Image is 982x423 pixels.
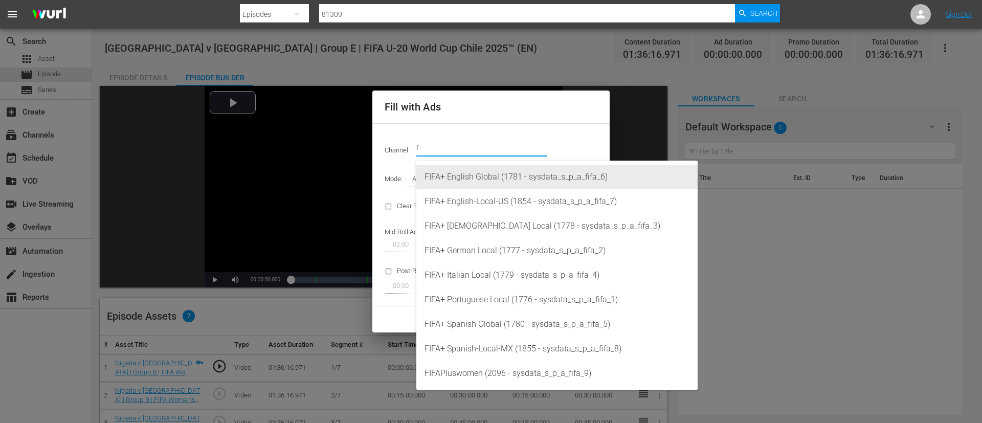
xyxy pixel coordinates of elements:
h2: Fill with Ads [385,99,597,115]
div: Clear Promos Manually Added To Episode [378,193,553,219]
div: Mode: [378,167,604,193]
div: FIFA+ Spanish-Local-MX (1855 - sysdata_s_p_a_fifa_8) [425,337,689,361]
div: Post-Roll Ad Break (Duration or Break Template): [378,258,553,300]
div: FIFA+ Italian Local (1779 - sysdata_s_p_a_fifa_4) [425,263,689,287]
a: Sign Out [946,10,972,18]
div: FIFA+ [DEMOGRAPHIC_DATA] Local (1778 - sysdata_s_p_a_fifa_3) [425,214,689,238]
div: FIFA+ Portuguese Local (1776 - sysdata_s_p_a_fifa_1) [425,287,689,312]
div: Ad Break Duration [404,173,477,187]
div: FIFA+ Spanish Global (1780 - sysdata_s_p_a_fifa_5) [425,312,689,337]
span: Mid-Roll Ad Break (Duration or Break Template): [385,228,521,236]
div: FIFAPluswomen (2096 - sysdata_s_p_a_fifa_9) [425,361,689,386]
span: Channel: [385,146,416,154]
img: ans4CAIJ8jUAAAAAAAAAAAAAAAAAAAAAAAAgQb4GAAAAAAAAAAAAAAAAAAAAAAAAJMjXAAAAAAAAAAAAAAAAAAAAAAAAgAT5G... [25,3,74,27]
div: FIFA+ German Local (1777 - sysdata_s_p_a_fifa_2) [425,238,689,263]
div: FIFA+ English Global (1781 - sysdata_s_p_a_fifa_6) [425,165,689,189]
div: FIFA+ English-Local-US (1854 - sysdata_s_p_a_fifa_7) [425,189,689,214]
span: menu [6,8,18,20]
span: Search [750,4,777,23]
